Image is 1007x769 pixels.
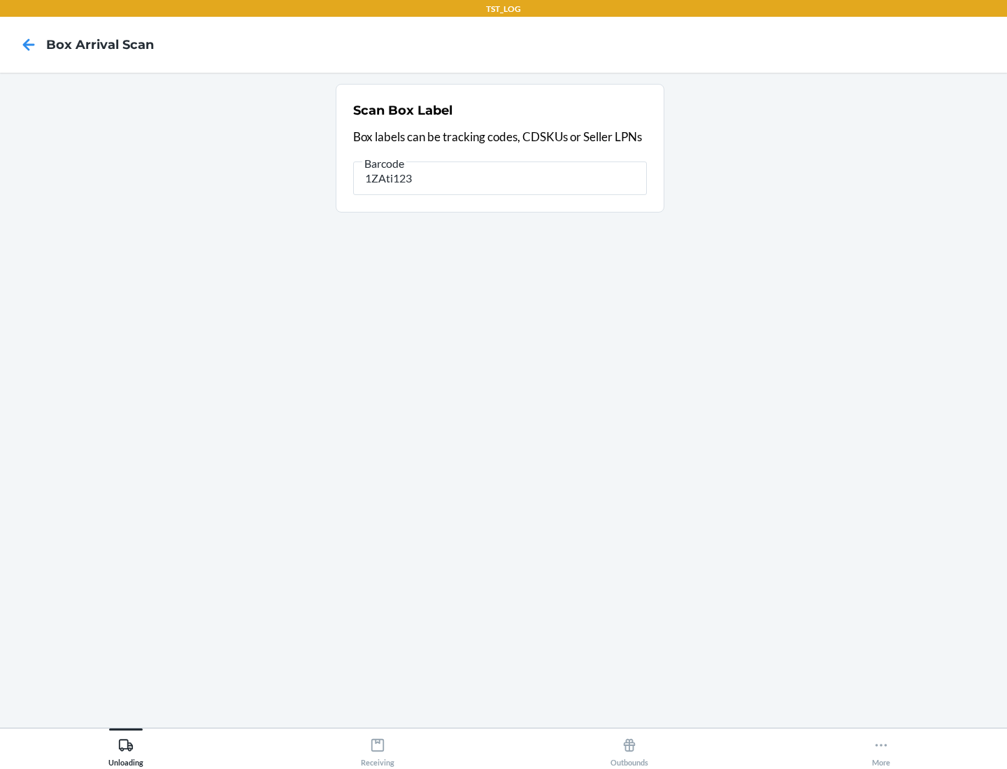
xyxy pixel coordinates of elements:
[353,161,647,195] input: Barcode
[755,728,1007,767] button: More
[872,732,890,767] div: More
[362,157,406,171] span: Barcode
[108,732,143,767] div: Unloading
[610,732,648,767] div: Outbounds
[252,728,503,767] button: Receiving
[46,36,154,54] h4: Box Arrival Scan
[361,732,394,767] div: Receiving
[353,101,452,120] h2: Scan Box Label
[353,128,647,146] p: Box labels can be tracking codes, CDSKUs or Seller LPNs
[486,3,521,15] p: TST_LOG
[503,728,755,767] button: Outbounds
